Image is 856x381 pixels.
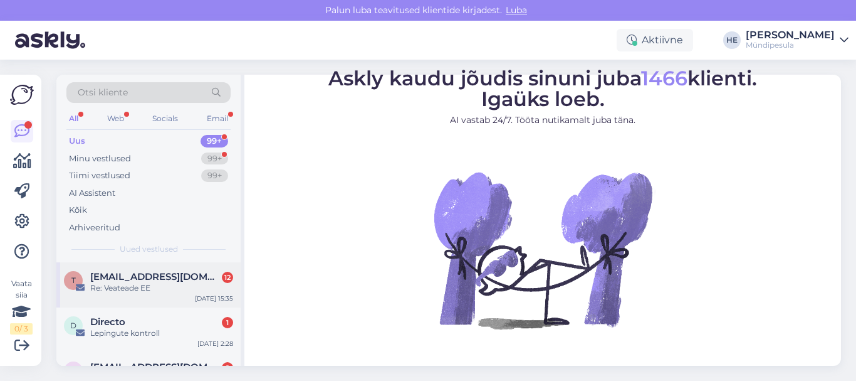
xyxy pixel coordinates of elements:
div: Minu vestlused [69,153,131,165]
div: All [66,110,81,127]
div: Vaata siia [10,278,33,335]
div: Uus [69,135,85,148]
div: 0 / 3 [10,323,33,335]
div: 1 [222,317,233,328]
div: 99+ [201,153,228,165]
span: iljaglebkin@gmail.com [90,362,221,373]
div: Kõik [69,204,87,217]
span: Luba [502,4,531,16]
div: Socials [150,110,180,127]
span: 1466 [641,66,687,90]
div: Web [105,110,127,127]
div: [DATE] 2:28 [197,339,233,348]
div: Mündipesula [746,40,835,50]
div: Re: Veateade EE [90,282,233,294]
div: AI Assistent [69,187,115,200]
p: AI vastab 24/7. Tööta nutikamalt juba täna. [328,114,757,127]
a: [PERSON_NAME]Mündipesula [746,30,848,50]
div: [DATE] 15:35 [195,294,233,303]
img: No Chat active [430,137,655,363]
div: Tiimi vestlused [69,169,130,182]
div: 99+ [201,169,228,182]
div: Aktiivne [617,29,693,51]
span: Directo [90,316,125,328]
span: t [71,276,76,285]
span: Otsi kliente [78,86,128,99]
div: Arhiveeritud [69,222,120,234]
span: Uued vestlused [120,244,178,255]
span: Askly kaudu jõudis sinuni juba klienti. Igaüks loeb. [328,66,757,111]
img: Askly Logo [10,85,34,105]
div: Email [204,110,231,127]
div: Lepingute kontroll [90,328,233,339]
div: 2 [222,362,233,373]
div: HE [723,31,741,49]
span: tugi@myndipesula.eu [90,271,221,282]
div: 99+ [201,135,228,148]
div: 12 [222,272,233,283]
div: [PERSON_NAME] [746,30,835,40]
span: D [70,321,76,330]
